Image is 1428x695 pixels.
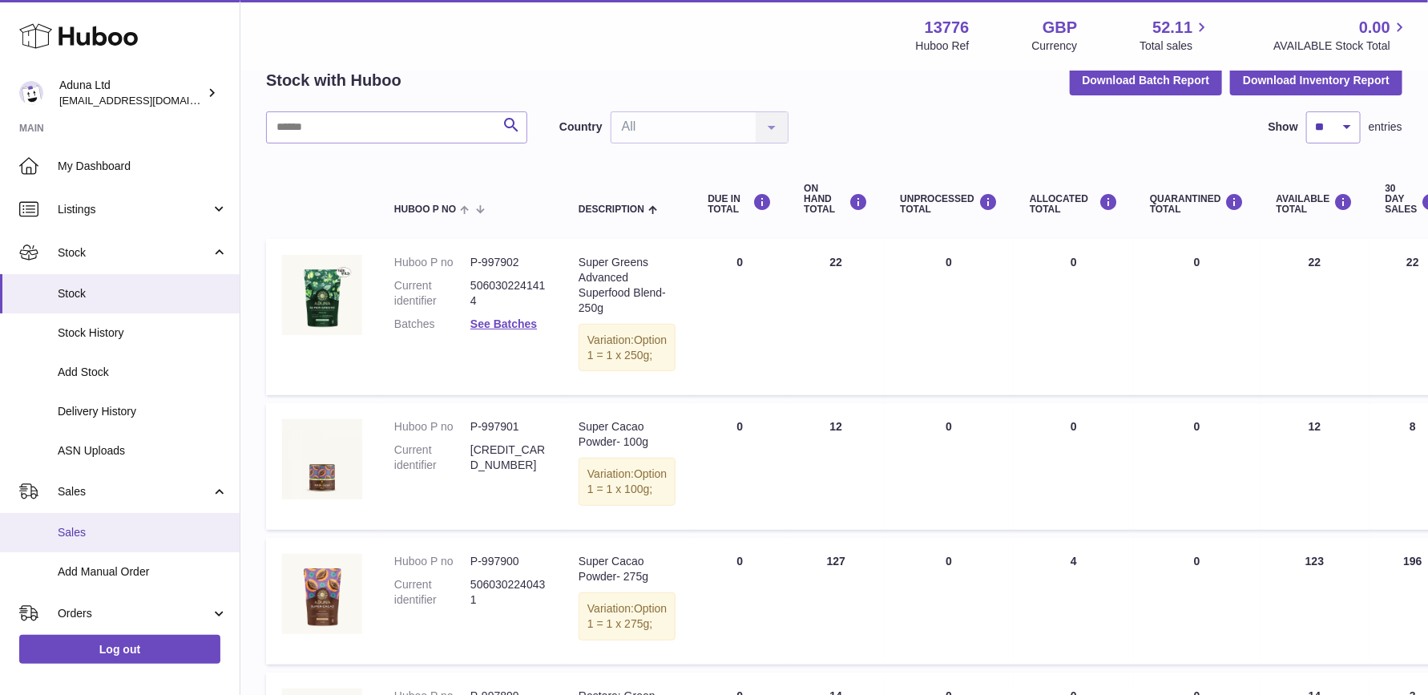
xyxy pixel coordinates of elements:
[884,239,1014,395] td: 0
[579,324,676,372] div: Variation:
[470,442,547,473] dd: [CREDIT_CARD_NUMBER]
[394,204,456,215] span: Huboo P no
[59,94,236,107] span: [EMAIL_ADDRESS][DOMAIN_NAME]
[1230,66,1402,95] button: Download Inventory Report
[470,317,537,330] a: See Batches
[587,602,667,630] span: Option 1 = 1 x 275g;
[282,255,362,335] img: product image
[470,255,547,270] dd: P-997902
[394,442,470,473] dt: Current identifier
[19,635,220,664] a: Log out
[788,403,884,530] td: 12
[394,317,470,332] dt: Batches
[394,577,470,608] dt: Current identifier
[282,419,362,499] img: product image
[925,17,970,38] strong: 13776
[394,419,470,434] dt: Huboo P no
[1261,538,1370,665] td: 123
[58,404,228,419] span: Delivery History
[1261,403,1370,530] td: 12
[1140,17,1211,54] a: 52.11 Total sales
[692,403,788,530] td: 0
[1043,17,1077,38] strong: GBP
[1140,38,1211,54] span: Total sales
[900,193,998,215] div: UNPROCESSED Total
[59,78,204,108] div: Aduna Ltd
[1261,239,1370,395] td: 22
[579,554,676,584] div: Super Cacao Powder- 275g
[1032,38,1078,54] div: Currency
[884,403,1014,530] td: 0
[470,577,547,608] dd: 5060302240431
[1014,239,1134,395] td: 0
[1277,193,1353,215] div: AVAILABLE Total
[788,239,884,395] td: 22
[58,525,228,540] span: Sales
[1269,119,1298,135] label: Show
[692,239,788,395] td: 0
[58,484,211,499] span: Sales
[1194,420,1200,433] span: 0
[58,365,228,380] span: Add Stock
[394,255,470,270] dt: Huboo P no
[1273,17,1409,54] a: 0.00 AVAILABLE Stock Total
[1014,403,1134,530] td: 0
[58,606,211,621] span: Orders
[708,193,772,215] div: DUE IN TOTAL
[1359,17,1390,38] span: 0.00
[579,419,676,450] div: Super Cacao Powder- 100g
[266,70,401,91] h2: Stock with Huboo
[394,554,470,569] dt: Huboo P no
[692,538,788,665] td: 0
[58,159,228,174] span: My Dashboard
[559,119,603,135] label: Country
[1150,193,1244,215] div: QUARANTINED Total
[1194,256,1200,269] span: 0
[884,538,1014,665] td: 0
[282,554,362,634] img: product image
[579,592,676,640] div: Variation:
[587,333,667,362] span: Option 1 = 1 x 250g;
[1369,119,1402,135] span: entries
[788,538,884,665] td: 127
[470,278,547,309] dd: 5060302241414
[916,38,970,54] div: Huboo Ref
[579,458,676,506] div: Variation:
[19,81,43,105] img: foyin.fagbemi@aduna.com
[58,286,228,301] span: Stock
[470,554,547,569] dd: P-997900
[579,204,644,215] span: Description
[1273,38,1409,54] span: AVAILABLE Stock Total
[470,419,547,434] dd: P-997901
[58,325,228,341] span: Stock History
[58,202,211,217] span: Listings
[58,443,228,459] span: ASN Uploads
[394,278,470,309] dt: Current identifier
[1070,66,1223,95] button: Download Batch Report
[58,245,211,261] span: Stock
[1014,538,1134,665] td: 4
[804,184,868,216] div: ON HAND Total
[1030,193,1118,215] div: ALLOCATED Total
[58,564,228,580] span: Add Manual Order
[1152,17,1192,38] span: 52.11
[579,255,676,316] div: Super Greens Advanced Superfood Blend- 250g
[1194,555,1200,568] span: 0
